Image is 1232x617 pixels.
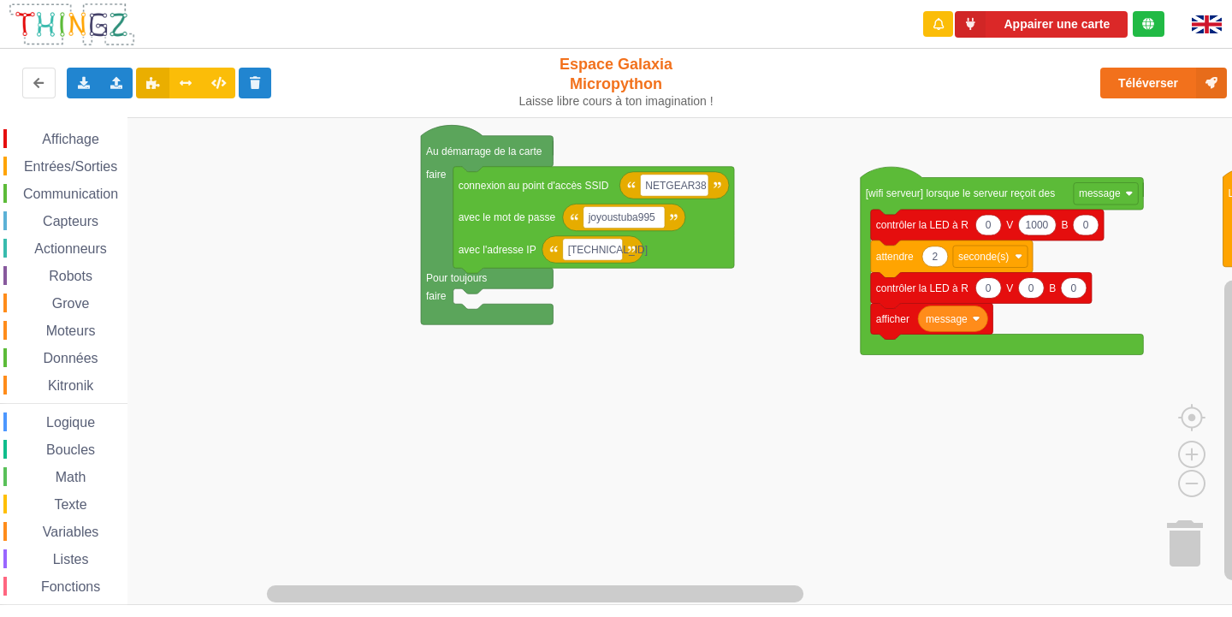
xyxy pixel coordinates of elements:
[38,579,103,594] span: Fonctions
[46,269,95,283] span: Robots
[926,313,968,325] text: message
[426,169,447,181] text: faire
[986,282,992,294] text: 0
[50,552,92,567] span: Listes
[876,282,968,294] text: contrôler la LED à R
[1192,15,1222,33] img: gb.png
[32,241,110,256] span: Actionneurs
[512,55,721,109] div: Espace Galaxia Micropython
[958,251,1009,263] text: seconde(s)
[426,290,447,302] text: faire
[44,323,98,338] span: Moteurs
[45,378,96,393] span: Kitronik
[866,187,1055,199] text: [wifi serveur] lorsque le serveur reçoit des
[459,244,536,256] text: avec l'adresse IP
[1026,219,1049,231] text: 1000
[426,272,487,284] text: Pour toujours
[645,180,707,192] text: NETGEAR38
[932,251,938,263] text: 2
[1049,282,1056,294] text: B
[50,296,92,311] span: Grove
[426,145,542,157] text: Au démarrage de la carte
[955,11,1128,38] button: Appairer une carte
[1071,282,1077,294] text: 0
[876,251,914,263] text: attendre
[21,187,121,201] span: Communication
[986,219,992,231] text: 0
[1006,219,1013,231] text: V
[44,415,98,430] span: Logique
[41,351,101,365] span: Données
[1028,282,1034,294] text: 0
[459,211,556,223] text: avec le mot de passe
[53,470,89,484] span: Math
[588,211,655,223] text: joyoustuba995
[39,132,101,146] span: Affichage
[40,214,101,228] span: Capteurs
[568,244,648,256] text: [TECHNICAL_ID]
[1100,68,1227,98] button: Téléverser
[8,2,136,47] img: thingz_logo.png
[21,159,120,174] span: Entrées/Sorties
[51,497,89,512] span: Texte
[876,313,909,325] text: afficher
[40,525,102,539] span: Variables
[1061,219,1068,231] text: B
[512,94,721,109] div: Laisse libre cours à ton imagination !
[44,442,98,457] span: Boucles
[1006,282,1013,294] text: V
[459,180,609,192] text: connexion au point d'accès SSID
[1133,11,1164,37] div: Tu es connecté au serveur de création de Thingz
[1083,219,1089,231] text: 0
[876,219,968,231] text: contrôler la LED à R
[1079,187,1121,199] text: message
